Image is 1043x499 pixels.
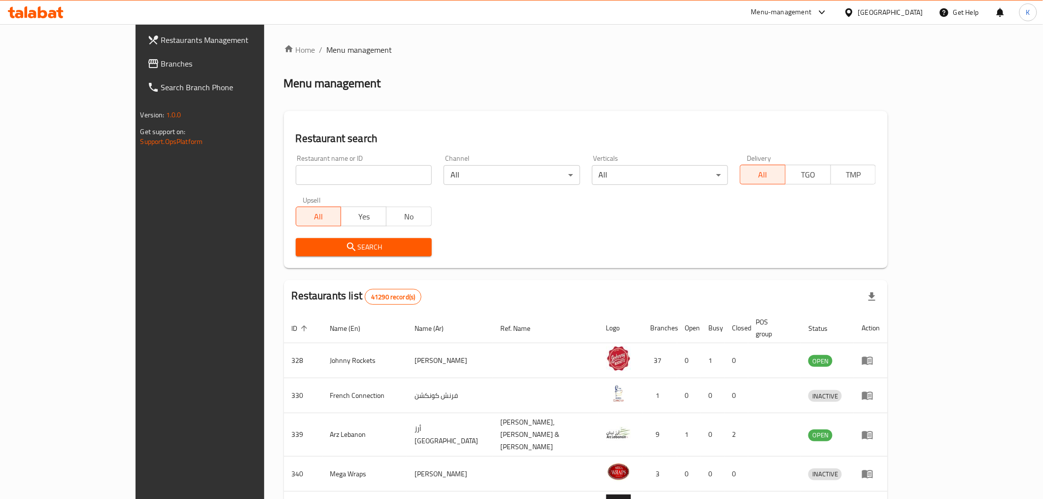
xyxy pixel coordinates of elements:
[643,343,677,378] td: 37
[292,322,311,334] span: ID
[606,421,631,445] img: Arz Lebanon
[296,238,432,256] button: Search
[296,165,432,185] input: Search for restaurant name or ID..
[744,168,782,182] span: All
[725,457,748,492] td: 0
[341,207,386,226] button: Yes
[284,75,381,91] h2: Menu management
[322,343,407,378] td: Johnny Rockets
[677,413,701,457] td: 1
[677,313,701,343] th: Open
[303,197,321,204] label: Upsell
[300,210,338,224] span: All
[808,391,842,402] span: INACTIVE
[161,81,302,93] span: Search Branch Phone
[296,207,342,226] button: All
[322,457,407,492] td: Mega Wraps
[606,381,631,406] img: French Connection
[386,207,432,226] button: No
[304,241,424,253] span: Search
[751,6,812,18] div: Menu-management
[725,313,748,343] th: Closed
[854,313,888,343] th: Action
[492,413,598,457] td: [PERSON_NAME],[PERSON_NAME] & [PERSON_NAME]
[407,343,492,378] td: [PERSON_NAME]
[808,356,833,367] span: OPEN
[808,429,833,441] span: OPEN
[701,378,725,413] td: 0
[606,346,631,371] img: Johnny Rockets
[747,155,771,162] label: Delivery
[598,313,643,343] th: Logo
[643,413,677,457] td: 9
[139,52,310,75] a: Branches
[166,108,181,121] span: 1.0.0
[808,322,840,334] span: Status
[407,413,492,457] td: أرز [GEOGRAPHIC_DATA]
[140,125,186,138] span: Get support on:
[740,165,786,184] button: All
[407,457,492,492] td: [PERSON_NAME]
[790,168,827,182] span: TGO
[1026,7,1030,18] span: K
[319,44,323,56] li: /
[415,322,456,334] span: Name (Ar)
[345,210,382,224] span: Yes
[643,378,677,413] td: 1
[677,378,701,413] td: 0
[831,165,876,184] button: TMP
[365,292,421,302] span: 41290 record(s)
[365,289,421,305] div: Total records count
[785,165,831,184] button: TGO
[725,343,748,378] td: 0
[500,322,543,334] span: Ref. Name
[296,131,876,146] h2: Restaurant search
[327,44,392,56] span: Menu management
[701,457,725,492] td: 0
[407,378,492,413] td: فرنش كونكشن
[756,316,789,340] span: POS group
[862,355,880,366] div: Menu
[858,7,923,18] div: [GEOGRAPHIC_DATA]
[701,343,725,378] td: 1
[284,44,888,56] nav: breadcrumb
[140,135,203,148] a: Support.OpsPlatform
[862,429,880,441] div: Menu
[322,378,407,413] td: French Connection
[140,108,165,121] span: Version:
[860,285,884,309] div: Export file
[677,457,701,492] td: 0
[862,468,880,480] div: Menu
[139,28,310,52] a: Restaurants Management
[677,343,701,378] td: 0
[725,413,748,457] td: 2
[701,413,725,457] td: 0
[808,468,842,480] span: INACTIVE
[161,58,302,70] span: Branches
[862,390,880,401] div: Menu
[701,313,725,343] th: Busy
[390,210,428,224] span: No
[643,457,677,492] td: 3
[592,165,728,185] div: All
[322,413,407,457] td: Arz Lebanon
[835,168,872,182] span: TMP
[725,378,748,413] td: 0
[330,322,374,334] span: Name (En)
[643,313,677,343] th: Branches
[139,75,310,99] a: Search Branch Phone
[606,460,631,484] img: Mega Wraps
[444,165,580,185] div: All
[161,34,302,46] span: Restaurants Management
[292,288,422,305] h2: Restaurants list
